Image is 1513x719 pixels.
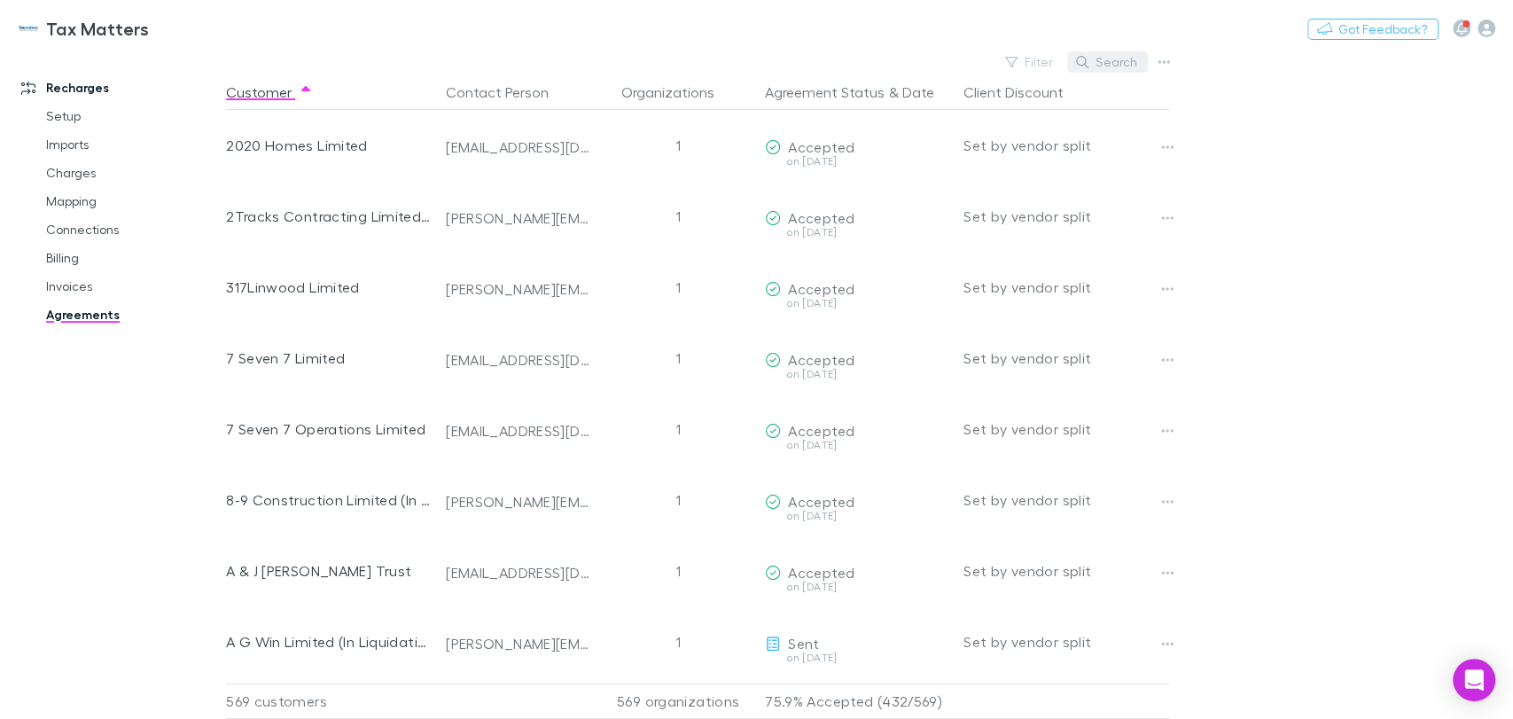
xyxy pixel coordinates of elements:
[46,18,149,39] h3: Tax Matters
[226,465,432,535] div: 8-9 Construction Limited (In Liquidation)
[446,422,591,440] div: [EMAIL_ADDRESS][DOMAIN_NAME]
[765,582,949,592] div: on [DATE]
[963,535,1169,606] div: Set by vendor split
[996,51,1064,73] button: Filter
[765,511,949,521] div: on [DATE]
[1307,19,1439,40] button: Got Feedback?
[963,465,1169,535] div: Set by vendor split
[788,635,819,652] span: Sent
[598,323,758,394] div: 1
[1067,51,1148,73] button: Search
[18,18,39,39] img: Tax Matters 's Logo
[4,74,239,102] a: Recharges
[963,394,1169,465] div: Set by vendor split
[598,110,758,181] div: 1
[28,215,239,244] a: Connections
[788,422,854,439] span: Accepted
[765,684,949,718] p: 75.9% Accepted (432/569)
[446,74,570,110] button: Contact Person
[788,280,854,297] span: Accepted
[765,440,949,450] div: on [DATE]
[226,535,432,606] div: A & J [PERSON_NAME] Trust
[446,209,591,227] div: [PERSON_NAME][EMAIL_ADDRESS][DOMAIN_NAME]
[226,74,313,110] button: Customer
[598,684,758,719] div: 569 organizations
[446,564,591,582] div: [EMAIL_ADDRESS][DOMAIN_NAME]
[765,653,949,663] div: on [DATE]
[598,535,758,606] div: 1
[963,606,1169,677] div: Set by vendor split
[28,130,239,159] a: Imports
[226,606,432,677] div: A G Win Limited (In Liquidation)
[446,635,591,653] div: [PERSON_NAME][EMAIL_ADDRESS][DOMAIN_NAME]
[226,684,439,719] div: 569 customers
[902,74,934,110] button: Date
[765,369,949,379] div: on [DATE]
[598,465,758,535] div: 1
[226,394,432,465] div: 7 Seven 7 Operations Limited
[788,209,854,226] span: Accepted
[765,74,949,110] div: &
[226,323,432,394] div: 7 Seven 7 Limited
[28,244,239,272] a: Billing
[598,252,758,323] div: 1
[446,138,591,156] div: [EMAIL_ADDRESS][DOMAIN_NAME]
[765,156,949,167] div: on [DATE]
[765,227,949,238] div: on [DATE]
[226,252,432,323] div: 317Linwood Limited
[446,351,591,369] div: [EMAIL_ADDRESS][DOMAIN_NAME]
[963,74,1085,110] button: Client Discount
[7,7,160,50] a: Tax Matters
[598,394,758,465] div: 1
[446,280,591,298] div: [PERSON_NAME][EMAIL_ADDRESS][DOMAIN_NAME]
[788,351,854,368] span: Accepted
[765,74,885,110] button: Agreement Status
[621,74,736,110] button: Organizations
[598,606,758,677] div: 1
[28,102,239,130] a: Setup
[963,252,1169,323] div: Set by vendor split
[226,110,432,181] div: 2020 Homes Limited
[446,493,591,511] div: [PERSON_NAME][EMAIL_ADDRESS][DOMAIN_NAME]
[28,301,239,329] a: Agreements
[788,138,854,155] span: Accepted
[28,187,239,215] a: Mapping
[28,272,239,301] a: Invoices
[788,564,854,581] span: Accepted
[788,493,854,510] span: Accepted
[963,323,1169,394] div: Set by vendor split
[963,110,1169,181] div: Set by vendor split
[226,181,432,252] div: 2Tracks Contracting Limited (In Liquidation)
[28,159,239,187] a: Charges
[598,181,758,252] div: 1
[765,298,949,309] div: on [DATE]
[1453,659,1495,701] div: Open Intercom Messenger
[963,181,1169,252] div: Set by vendor split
